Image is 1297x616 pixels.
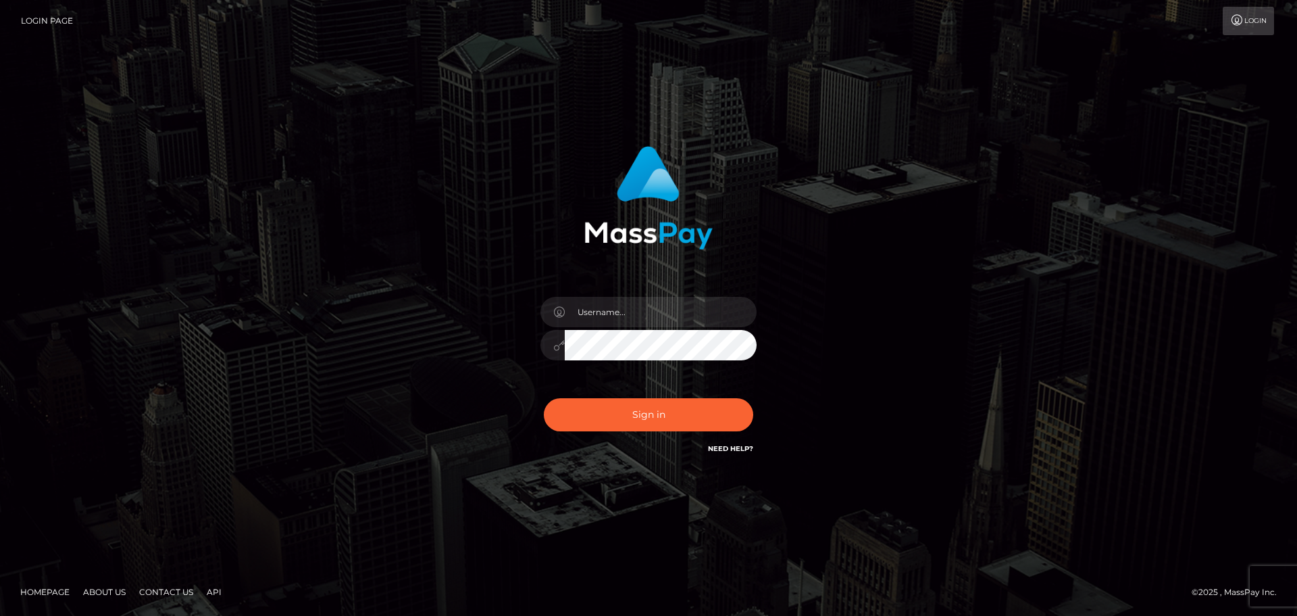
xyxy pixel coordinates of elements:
a: Homepage [15,582,75,602]
div: © 2025 , MassPay Inc. [1192,585,1287,600]
a: Contact Us [134,582,199,602]
input: Username... [565,297,757,327]
a: API [201,582,227,602]
a: About Us [78,582,131,602]
img: MassPay Login [584,146,713,250]
a: Need Help? [708,444,753,453]
a: Login Page [21,7,73,35]
button: Sign in [544,398,753,431]
a: Login [1223,7,1274,35]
